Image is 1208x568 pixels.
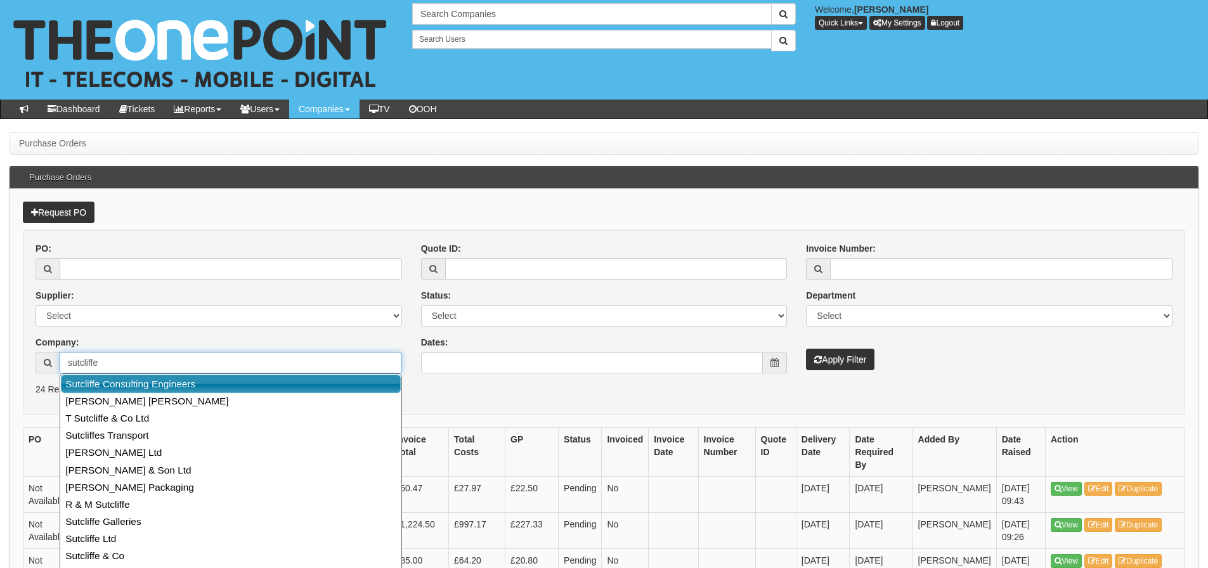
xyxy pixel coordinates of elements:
[1115,518,1162,532] a: Duplicate
[23,167,98,188] h3: Purchase Orders
[806,349,874,370] button: Apply Filter
[62,479,400,496] a: [PERSON_NAME] Packaging
[755,427,796,476] th: Quote ID
[649,427,698,476] th: Invoice Date
[1046,427,1185,476] th: Action
[1084,482,1113,496] a: Edit
[23,202,94,223] a: Request PO
[815,16,867,30] button: Quick Links
[62,410,400,427] a: T Sutcliffe & Co Ltd
[602,512,649,548] td: No
[869,16,925,30] a: My Settings
[36,289,74,302] label: Supplier:
[559,427,602,476] th: Status
[449,427,505,476] th: Total Costs
[1084,518,1113,532] a: Edit
[62,427,400,444] a: Sutcliffes Transport
[19,137,86,150] li: Purchase Orders
[854,4,928,15] b: [PERSON_NAME]
[806,242,876,255] label: Invoice Number:
[449,476,505,512] td: £27.97
[36,336,79,349] label: Company:
[449,512,505,548] td: £997.17
[698,427,755,476] th: Invoice Number
[36,242,51,255] label: PO:
[62,547,400,564] a: Sutcliffe & Co
[38,100,110,119] a: Dashboard
[289,100,360,119] a: Companies
[421,336,448,349] label: Dates:
[1051,518,1082,532] a: View
[505,476,559,512] td: £22.50
[62,530,400,547] a: Sutcliffe Ltd
[23,476,76,512] td: Not Available
[412,30,772,49] input: Search Users
[850,512,912,548] td: [DATE]
[996,427,1045,476] th: Date Raised
[796,427,850,476] th: Delivery Date
[23,427,76,476] th: PO
[1051,554,1082,568] a: View
[231,100,289,119] a: Users
[1115,554,1162,568] a: Duplicate
[61,375,401,393] a: Sutcliffe Consulting Engineers
[602,476,649,512] td: No
[1051,482,1082,496] a: View
[360,100,399,119] a: TV
[421,242,461,255] label: Quote ID:
[559,512,602,548] td: Pending
[110,100,165,119] a: Tickets
[62,392,400,410] a: [PERSON_NAME] [PERSON_NAME]
[421,289,451,302] label: Status:
[390,512,449,548] td: £1,224.50
[62,513,400,530] a: Sutcliffe Galleries
[996,476,1045,512] td: [DATE] 09:43
[36,383,1172,396] p: 24 Results
[850,427,912,476] th: Date Required By
[390,476,449,512] td: £50.47
[390,427,449,476] th: Invoice Total
[62,461,400,479] a: [PERSON_NAME] & Son Ltd
[23,512,76,548] td: Not Available
[1115,482,1162,496] a: Duplicate
[912,476,996,512] td: [PERSON_NAME]
[796,476,850,512] td: [DATE]
[62,444,400,461] a: [PERSON_NAME] Ltd
[164,100,231,119] a: Reports
[806,289,855,302] label: Department
[62,496,400,513] a: R & M Sutcliffe
[505,512,559,548] td: £227.33
[399,100,446,119] a: OOH
[412,3,772,25] input: Search Companies
[912,427,996,476] th: Added By
[850,476,912,512] td: [DATE]
[559,476,602,512] td: Pending
[805,3,1208,30] div: Welcome,
[927,16,963,30] a: Logout
[796,512,850,548] td: [DATE]
[1084,554,1113,568] a: Edit
[505,427,559,476] th: GP
[996,512,1045,548] td: [DATE] 09:26
[602,427,649,476] th: Invoiced
[912,512,996,548] td: [PERSON_NAME]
